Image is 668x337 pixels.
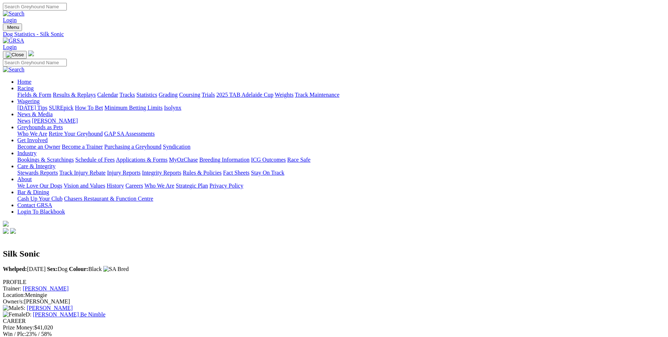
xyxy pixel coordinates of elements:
[176,183,208,189] a: Strategic Plan
[17,196,665,202] div: Bar & Dining
[216,92,273,98] a: 2025 TAB Adelaide Cup
[107,183,124,189] a: History
[142,170,181,176] a: Integrity Reports
[17,79,31,85] a: Home
[103,266,129,272] img: SA Bred
[49,131,103,137] a: Retire Your Greyhound
[3,44,17,50] a: Login
[17,157,74,163] a: Bookings & Scratchings
[295,92,339,98] a: Track Maintenance
[97,92,118,98] a: Calendar
[3,266,27,272] b: Whelped:
[223,170,250,176] a: Fact Sheets
[3,279,665,285] div: PROFILE
[69,266,88,272] b: Colour:
[28,51,34,56] img: logo-grsa-white.png
[3,318,665,324] div: CAREER
[125,183,143,189] a: Careers
[17,170,58,176] a: Stewards Reports
[209,183,243,189] a: Privacy Policy
[3,23,22,31] button: Toggle navigation
[3,59,67,66] input: Search
[107,170,140,176] a: Injury Reports
[3,311,31,318] span: D:
[3,10,25,17] img: Search
[32,118,78,124] a: [PERSON_NAME]
[17,183,665,189] div: About
[163,144,190,150] a: Syndication
[3,331,26,337] span: Win / Plc:
[17,85,34,91] a: Racing
[17,144,665,150] div: Get Involved
[3,228,9,234] img: facebook.svg
[17,163,56,169] a: Care & Integrity
[17,137,48,143] a: Get Involved
[251,170,284,176] a: Stay On Track
[62,144,103,150] a: Become a Trainer
[251,157,286,163] a: ICG Outcomes
[3,298,24,305] span: Owner/s:
[75,157,114,163] a: Schedule of Fees
[10,228,16,234] img: twitter.svg
[17,111,53,117] a: News & Media
[3,3,67,10] input: Search
[3,298,665,305] div: [PERSON_NAME]
[3,221,9,227] img: logo-grsa-white.png
[3,311,26,318] img: Female
[3,17,17,23] a: Login
[27,305,73,311] a: [PERSON_NAME]
[7,25,19,30] span: Menu
[104,131,155,137] a: GAP SA Assessments
[47,266,68,272] span: Dog
[17,196,62,202] a: Cash Up Your Club
[17,118,30,124] a: News
[3,285,21,292] span: Trainer:
[17,105,665,111] div: Wagering
[17,144,60,150] a: Become an Owner
[17,157,665,163] div: Industry
[17,92,665,98] div: Racing
[49,105,73,111] a: SUREpick
[199,157,250,163] a: Breeding Information
[23,285,69,292] a: [PERSON_NAME]
[3,305,25,311] span: S:
[144,183,174,189] a: Who We Are
[3,292,665,298] div: Meningie
[275,92,294,98] a: Weights
[169,157,198,163] a: MyOzChase
[3,305,21,311] img: Male
[3,51,27,59] button: Toggle navigation
[164,105,181,111] a: Isolynx
[3,31,665,38] a: Dog Statistics - Silk Sonic
[104,105,162,111] a: Minimum Betting Limits
[64,183,105,189] a: Vision and Values
[17,176,32,182] a: About
[3,266,45,272] span: [DATE]
[183,170,222,176] a: Rules & Policies
[17,92,51,98] a: Fields & Form
[17,170,665,176] div: Care & Integrity
[75,105,103,111] a: How To Bet
[17,150,36,156] a: Industry
[17,209,65,215] a: Login To Blackbook
[17,118,665,124] div: News & Media
[17,202,52,208] a: Contact GRSA
[17,105,47,111] a: [DATE] Tips
[159,92,178,98] a: Grading
[3,324,665,331] div: $41,020
[59,170,105,176] a: Track Injury Rebate
[69,266,102,272] span: Black
[33,311,105,318] a: [PERSON_NAME] Be Nimble
[3,324,34,331] span: Prize Money:
[3,66,25,73] img: Search
[6,52,24,58] img: Close
[53,92,96,98] a: Results & Replays
[17,183,62,189] a: We Love Our Dogs
[47,266,57,272] b: Sex:
[3,249,665,259] h2: Silk Sonic
[116,157,168,163] a: Applications & Forms
[64,196,153,202] a: Chasers Restaurant & Function Centre
[136,92,157,98] a: Statistics
[17,124,63,130] a: Greyhounds as Pets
